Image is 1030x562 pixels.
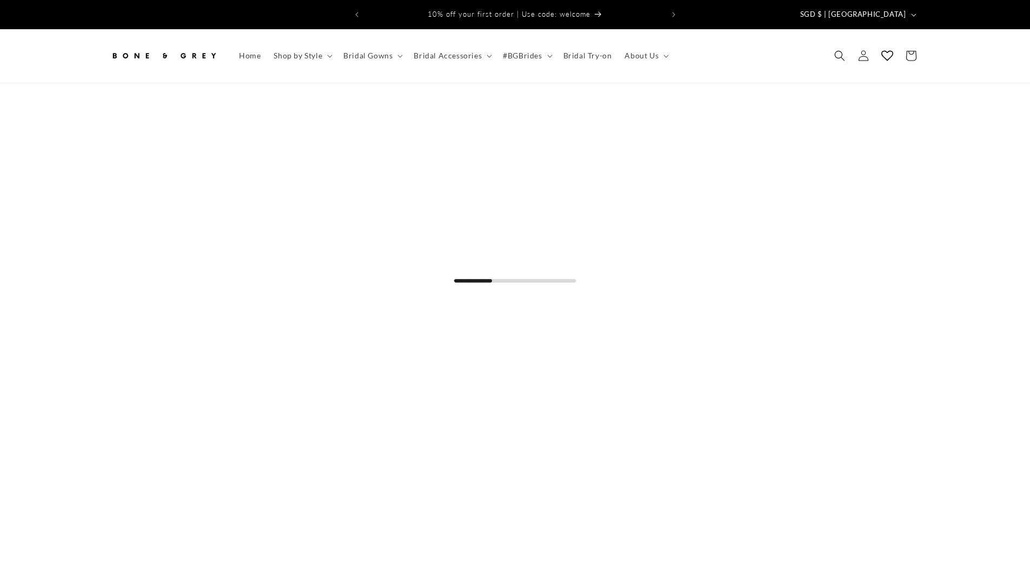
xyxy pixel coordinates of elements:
[232,44,267,67] a: Home
[828,44,852,68] summary: Search
[267,44,337,67] summary: Shop by Style
[557,44,619,67] a: Bridal Try-on
[414,51,482,61] span: Bridal Accessories
[563,51,612,61] span: Bridal Try-on
[428,10,590,18] span: 10% off your first order | Use code: welcome
[794,4,921,25] button: SGD $ | [GEOGRAPHIC_DATA]
[453,279,577,284] img: quiz_loader.gif
[110,44,218,68] img: Bone and Grey Bridal
[800,9,906,20] span: SGD $ | [GEOGRAPHIC_DATA]
[345,4,369,25] button: Previous announcement
[343,51,393,61] span: Bridal Gowns
[337,44,407,67] summary: Bridal Gowns
[618,44,673,67] summary: About Us
[503,51,542,61] span: #BGBrides
[407,44,496,67] summary: Bridal Accessories
[624,51,659,61] span: About Us
[496,44,556,67] summary: #BGBrides
[274,51,322,61] span: Shop by Style
[239,51,261,61] span: Home
[662,4,686,25] button: Next announcement
[105,40,222,72] a: Bone and Grey Bridal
